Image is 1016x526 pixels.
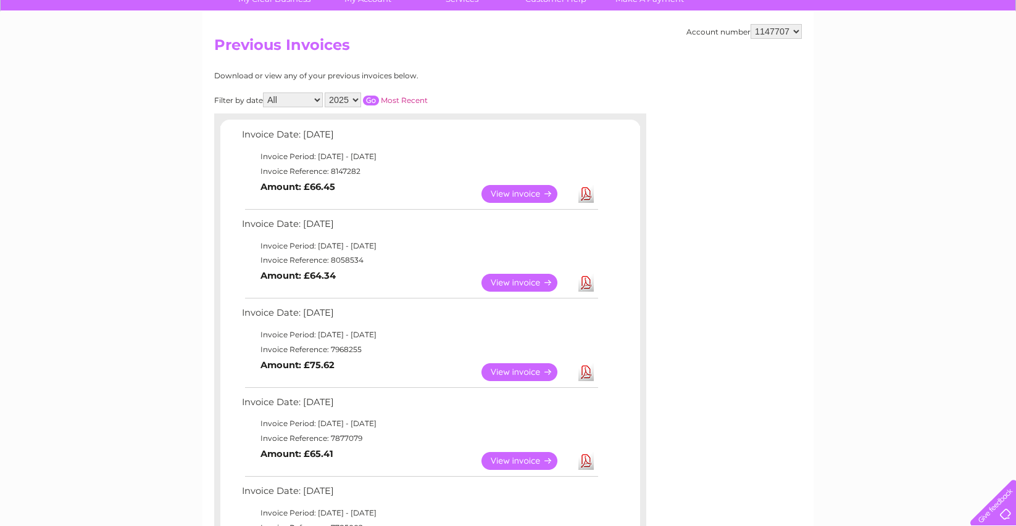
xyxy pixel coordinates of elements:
td: Invoice Date: [DATE] [239,305,600,327]
a: Energy [830,52,857,62]
td: Invoice Period: [DATE] - [DATE] [239,506,600,520]
td: Invoice Period: [DATE] - [DATE] [239,239,600,253]
a: Telecoms [864,52,901,62]
td: Invoice Period: [DATE] - [DATE] [239,416,600,431]
b: Amount: £75.62 [260,360,335,371]
td: Invoice Reference: 7877079 [239,431,600,446]
h2: Previous Invoices [214,36,802,60]
td: Invoice Reference: 8058534 [239,253,600,268]
a: View [481,363,572,381]
a: View [481,274,572,292]
td: Invoice Reference: 7968255 [239,342,600,357]
td: Invoice Date: [DATE] [239,126,600,149]
td: Invoice Date: [DATE] [239,216,600,239]
a: Most Recent [381,96,428,105]
img: logo.png [36,32,99,70]
a: Download [578,274,594,292]
a: View [481,452,572,470]
b: Amount: £65.41 [260,448,333,459]
a: Contact [934,52,964,62]
td: Invoice Period: [DATE] - [DATE] [239,327,600,342]
td: Invoice Date: [DATE] [239,483,600,506]
a: Download [578,185,594,203]
div: Download or view any of your previous invoices below. [214,72,538,80]
td: Invoice Period: [DATE] - [DATE] [239,149,600,164]
b: Amount: £64.34 [260,270,336,281]
b: Amount: £66.45 [260,181,335,192]
a: Download [578,363,594,381]
a: View [481,185,572,203]
div: Clear Business is a trading name of Verastar Limited (registered in [GEOGRAPHIC_DATA] No. 3667643... [217,7,801,60]
td: Invoice Reference: 8147282 [239,164,600,179]
a: Blog [909,52,926,62]
div: Account number [686,24,802,39]
a: Water [799,52,822,62]
a: 0333 014 3131 [783,6,868,22]
a: Download [578,452,594,470]
div: Filter by date [214,92,538,107]
td: Invoice Date: [DATE] [239,394,600,417]
a: Log out [975,52,1004,62]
